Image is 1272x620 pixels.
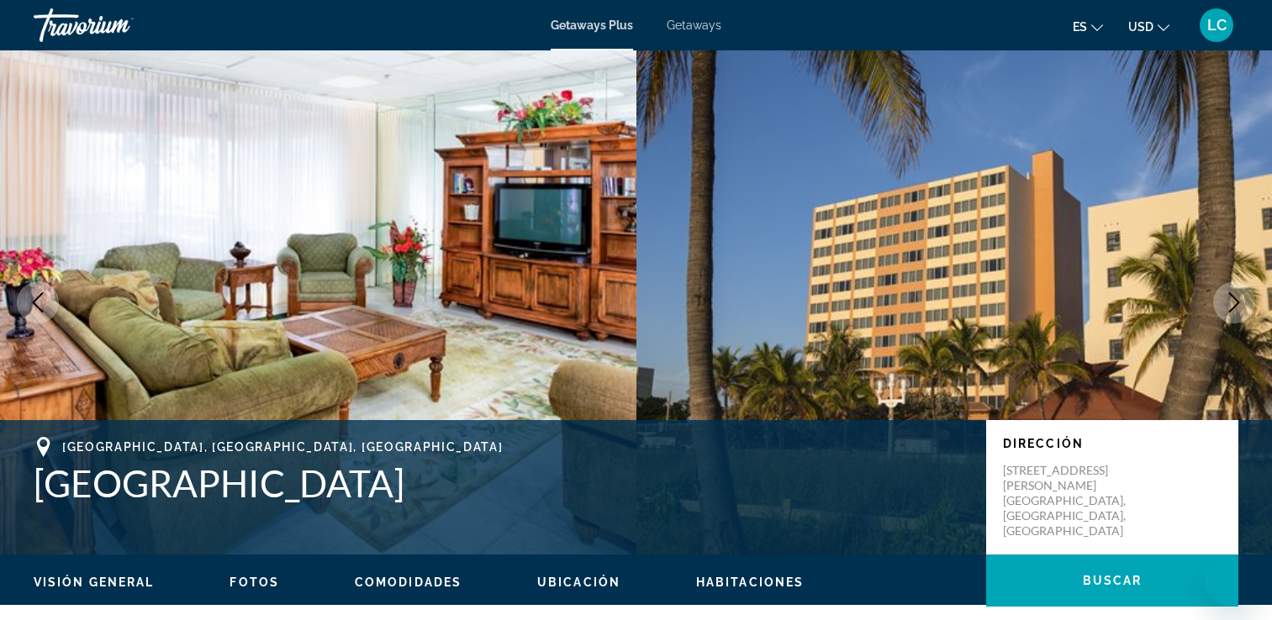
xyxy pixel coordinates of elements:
span: USD [1128,20,1153,34]
span: Visión general [34,575,154,589]
button: Change language [1073,14,1103,39]
a: Getaways [667,18,721,32]
h1: [GEOGRAPHIC_DATA] [34,461,969,505]
span: LC [1207,17,1227,34]
span: Buscar [1083,574,1143,587]
button: Buscar [986,554,1238,607]
button: User Menu [1195,8,1238,43]
button: Next image [1213,281,1255,323]
p: [STREET_ADDRESS][PERSON_NAME] [GEOGRAPHIC_DATA], [GEOGRAPHIC_DATA], [GEOGRAPHIC_DATA] [1003,463,1137,539]
button: Comodidades [355,575,462,590]
span: Comodidades [355,575,462,589]
button: Change currency [1128,14,1169,39]
button: Habitaciones [696,575,804,590]
span: Habitaciones [696,575,804,589]
iframe: Button to launch messaging window [1205,553,1259,607]
span: Fotos [230,575,279,589]
a: Getaways Plus [551,18,633,32]
button: Fotos [230,575,279,590]
span: [GEOGRAPHIC_DATA], [GEOGRAPHIC_DATA], [GEOGRAPHIC_DATA] [62,440,503,454]
button: Previous image [17,281,59,323]
p: Dirección [1003,437,1222,450]
button: Ubicación [537,575,620,590]
span: Ubicación [537,575,620,589]
a: Travorium [34,3,202,47]
span: es [1073,20,1087,34]
button: Visión general [34,575,154,590]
